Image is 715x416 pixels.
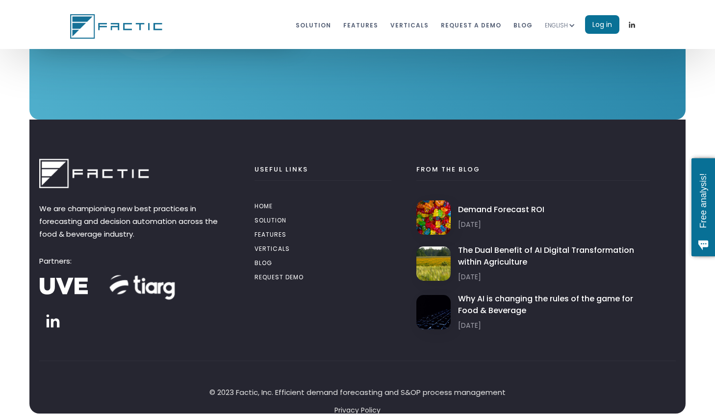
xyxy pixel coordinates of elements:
a: Solution [296,16,331,34]
h4: From The Blog [416,164,650,181]
p: [DATE] [458,270,650,283]
p: © 2023 Factic, Inc. Efficient demand forecasting and S&OP process management [209,386,506,399]
h4: The Dual Benefit of AI Digital Transformation within Agriculture [458,245,650,268]
a: VERTICALS [390,16,429,34]
a: Log in [585,15,619,34]
a: BLOG [255,257,391,271]
p: We are championing new best practices in forecasting and decision automation across the food & be... [39,202,224,241]
a: rEQUEST DEMO [255,271,391,286]
a: Home [255,200,391,215]
p: Partners: [39,255,224,268]
a: REQUEST A DEMO [441,16,501,34]
a: Why AI is changing the rules of the game for Food & Beverage[DATE] [416,293,650,332]
h4: Demand Forecast ROI [458,204,544,216]
a: SOLUTION [255,215,391,229]
a: VERTICALS [255,243,391,257]
a: features [255,229,391,243]
a: blog [513,16,533,34]
p: [DATE] [458,319,650,332]
p: [DATE] [458,218,544,231]
a: © 2023 Factic, Inc. Efficient demand forecasting and S&OP process management [209,386,506,404]
a: features [343,16,378,34]
div: ENGLISH [545,21,568,30]
h4: Useful Links [255,164,391,181]
a: Demand Forecast ROI[DATE] [416,200,650,235]
h4: Why AI is changing the rules of the game for Food & Beverage [458,293,650,317]
div: ENGLISH [545,9,585,40]
a: The Dual Benefit of AI Digital Transformation within Agriculture[DATE] [416,245,650,283]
